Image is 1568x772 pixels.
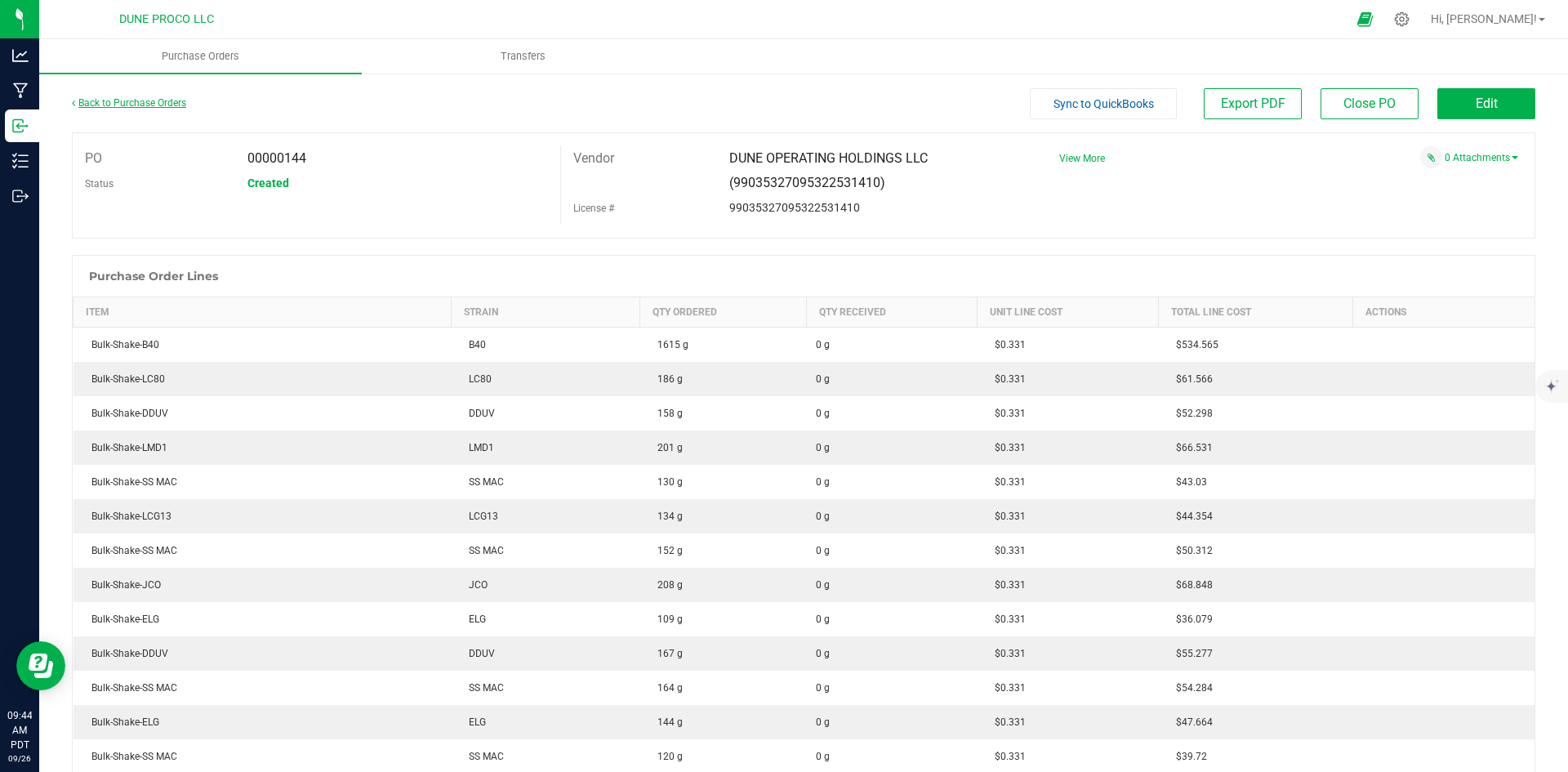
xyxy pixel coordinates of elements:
[649,716,683,728] span: 144 g
[1168,716,1213,728] span: $47.664
[83,337,442,352] div: Bulk-Shake-B40
[12,47,29,64] inline-svg: Analytics
[72,97,186,109] a: Back to Purchase Orders
[649,408,683,419] span: 158 g
[816,337,830,352] span: 0 g
[987,442,1026,453] span: $0.331
[729,201,860,214] span: 99035327095322531410
[12,83,29,99] inline-svg: Manufacturing
[1059,153,1105,164] span: View More
[649,339,688,350] span: 1615 g
[987,545,1026,556] span: $0.331
[83,681,442,695] div: Bulk-Shake-SS MAC
[119,12,214,26] span: DUNE PROCO LLC
[89,270,218,283] h1: Purchase Order Lines
[83,509,442,524] div: Bulk-Shake-LCG13
[1437,88,1535,119] button: Edit
[16,641,65,690] iframe: Resource center
[816,578,830,592] span: 0 g
[85,172,114,196] label: Status
[461,408,495,419] span: DDUV
[1168,476,1207,488] span: $43.03
[7,708,32,752] p: 09:44 AM PDT
[649,614,683,625] span: 109 g
[816,612,830,627] span: 0 g
[987,751,1026,762] span: $0.331
[461,442,494,453] span: LMD1
[816,543,830,558] span: 0 g
[461,648,495,659] span: DDUV
[987,716,1026,728] span: $0.331
[12,188,29,204] inline-svg: Outbound
[816,440,830,455] span: 0 g
[987,614,1026,625] span: $0.331
[649,579,683,591] span: 208 g
[649,648,683,659] span: 167 g
[461,511,498,522] span: LCG13
[461,545,504,556] span: SS MAC
[1321,88,1419,119] button: Close PO
[461,751,504,762] span: SS MAC
[987,648,1026,659] span: $0.331
[729,150,928,190] span: DUNE OPERATING HOLDINGS LLC (99035327095322531410)
[1168,614,1213,625] span: $36.079
[977,297,1158,328] th: Unit Line Cost
[83,612,442,627] div: Bulk-Shake-ELG
[1168,339,1218,350] span: $534.565
[83,715,442,730] div: Bulk-Shake-ELG
[247,176,289,190] span: Created
[83,749,442,764] div: Bulk-Shake-SS MAC
[816,749,830,764] span: 0 g
[816,509,830,524] span: 0 g
[1420,146,1442,168] span: Attach a document
[461,716,486,728] span: ELG
[987,408,1026,419] span: $0.331
[1168,442,1213,453] span: $66.531
[987,682,1026,694] span: $0.331
[816,715,830,730] span: 0 g
[816,406,830,421] span: 0 g
[73,297,452,328] th: Item
[39,39,362,74] a: Purchase Orders
[12,153,29,169] inline-svg: Inventory
[639,297,806,328] th: Qty Ordered
[1168,408,1213,419] span: $52.298
[806,297,977,328] th: Qty Received
[1431,12,1537,25] span: Hi, [PERSON_NAME]!
[7,752,32,765] p: 09/26
[1204,88,1302,119] button: Export PDF
[649,511,683,522] span: 134 g
[83,646,442,661] div: Bulk-Shake-DDUV
[1158,297,1353,328] th: Total Line Cost
[1053,97,1154,110] span: Sync to QuickBooks
[987,339,1026,350] span: $0.331
[816,475,830,489] span: 0 g
[1030,88,1177,119] button: Sync to QuickBooks
[140,49,261,64] span: Purchase Orders
[987,476,1026,488] span: $0.331
[1347,3,1383,35] span: Open Ecommerce Menu
[85,146,102,171] label: PO
[83,475,442,489] div: Bulk-Shake-SS MAC
[83,406,442,421] div: Bulk-Shake-DDUV
[461,476,504,488] span: SS MAC
[461,614,486,625] span: ELG
[479,49,568,64] span: Transfers
[362,39,684,74] a: Transfers
[649,442,683,453] span: 201 g
[1445,152,1518,163] a: 0 Attachments
[461,373,492,385] span: LC80
[987,511,1026,522] span: $0.331
[83,372,442,386] div: Bulk-Shake-LC80
[1392,11,1412,27] div: Manage settings
[83,543,442,558] div: Bulk-Shake-SS MAC
[649,476,683,488] span: 130 g
[1221,96,1285,111] span: Export PDF
[247,150,306,166] span: 00000144
[83,578,442,592] div: Bulk-Shake-JCO
[1168,682,1213,694] span: $54.284
[816,681,830,695] span: 0 g
[1168,579,1213,591] span: $68.848
[816,646,830,661] span: 0 g
[1168,545,1213,556] span: $50.312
